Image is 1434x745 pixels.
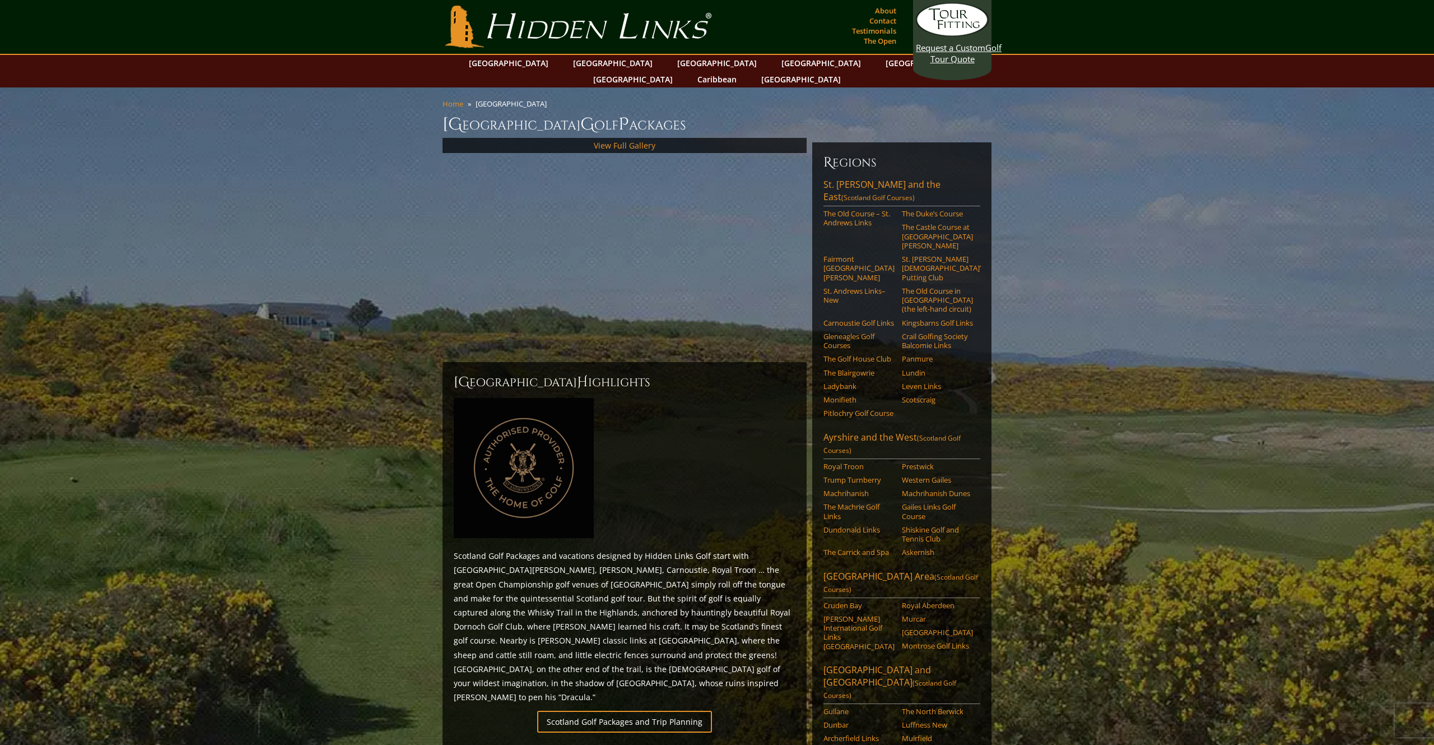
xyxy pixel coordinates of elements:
a: [GEOGRAPHIC_DATA] [672,55,762,71]
a: Gailes Links Golf Course [902,502,973,521]
a: Cruden Bay [823,601,895,610]
a: The Old Course – St. Andrews Links [823,209,895,228]
span: (Scotland Golf Courses) [841,193,915,202]
a: Ayrshire and the West(Scotland Golf Courses) [823,431,980,459]
a: St. Andrews Links–New [823,286,895,305]
a: Machrihanish [823,489,895,498]
h1: [GEOGRAPHIC_DATA] olf ackages [443,113,991,136]
span: G [580,113,594,136]
a: The Open [861,33,899,49]
a: Ladybank [823,382,895,391]
a: Royal Aberdeen [902,601,973,610]
a: Muirfield [902,734,973,743]
a: Luffness New [902,720,973,729]
a: Gullane [823,707,895,716]
a: Dundonald Links [823,525,895,534]
a: Murcar [902,614,973,623]
a: The Old Course in [GEOGRAPHIC_DATA] (the left-hand circuit) [902,286,973,314]
a: [GEOGRAPHIC_DATA] [463,55,554,71]
a: Request a CustomGolf Tour Quote [916,3,989,64]
span: P [618,113,629,136]
a: [GEOGRAPHIC_DATA] [902,628,973,637]
a: Prestwick [902,462,973,471]
a: Trump Turnberry [823,475,895,484]
p: Scotland Golf Packages and vacations designed by Hidden Links Golf start with [GEOGRAPHIC_DATA][P... [454,549,795,704]
span: (Scotland Golf Courses) [823,572,978,594]
a: St. [PERSON_NAME] and the East(Scotland Golf Courses) [823,178,980,206]
a: Scotland Golf Packages and Trip Planning [537,711,712,733]
a: [GEOGRAPHIC_DATA] [776,55,867,71]
a: Montrose Golf Links [902,641,973,650]
a: Kingsbarns Golf Links [902,318,973,327]
a: View Full Gallery [594,140,655,151]
li: [GEOGRAPHIC_DATA] [476,99,551,109]
a: Home [443,99,463,109]
a: Carnoustie Golf Links [823,318,895,327]
a: Fairmont [GEOGRAPHIC_DATA][PERSON_NAME] [823,254,895,282]
a: Contact [867,13,899,29]
span: H [577,373,588,391]
a: Leven Links [902,382,973,391]
a: [GEOGRAPHIC_DATA] [567,55,658,71]
a: The Blairgowrie [823,368,895,377]
span: (Scotland Golf Courses) [823,678,956,700]
a: Caribbean [692,71,742,87]
a: The Castle Course at [GEOGRAPHIC_DATA][PERSON_NAME] [902,223,973,250]
a: Gleneagles Golf Courses [823,332,895,350]
span: (Scotland Golf Courses) [823,433,961,455]
a: Shiskine Golf and Tennis Club [902,525,973,544]
a: Testimonials [849,23,899,39]
a: Pitlochry Golf Course [823,409,895,418]
a: [GEOGRAPHIC_DATA] [756,71,846,87]
span: Request a Custom [916,42,985,53]
h6: Regions [823,154,980,172]
a: The Machrie Golf Links [823,502,895,521]
a: Lundin [902,368,973,377]
a: Crail Golfing Society Balcomie Links [902,332,973,350]
a: [GEOGRAPHIC_DATA] [880,55,971,71]
a: Askernish [902,548,973,557]
a: Panmure [902,354,973,363]
a: Monifieth [823,395,895,404]
a: [GEOGRAPHIC_DATA] and [GEOGRAPHIC_DATA](Scotland Golf Courses) [823,664,980,704]
a: The North Berwick [902,707,973,716]
h2: [GEOGRAPHIC_DATA] ighlights [454,373,795,391]
a: Scotscraig [902,395,973,404]
a: Machrihanish Dunes [902,489,973,498]
a: About [872,3,899,18]
a: [GEOGRAPHIC_DATA] Area(Scotland Golf Courses) [823,570,980,598]
a: [PERSON_NAME] International Golf Links [GEOGRAPHIC_DATA] [823,614,895,651]
a: Western Gailes [902,475,973,484]
a: The Golf House Club [823,354,895,363]
a: Dunbar [823,720,895,729]
a: The Duke’s Course [902,209,973,218]
a: [GEOGRAPHIC_DATA] [588,71,678,87]
a: The Carrick and Spa [823,548,895,557]
a: St. [PERSON_NAME] [DEMOGRAPHIC_DATA]’ Putting Club [902,254,973,282]
a: Royal Troon [823,462,895,471]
